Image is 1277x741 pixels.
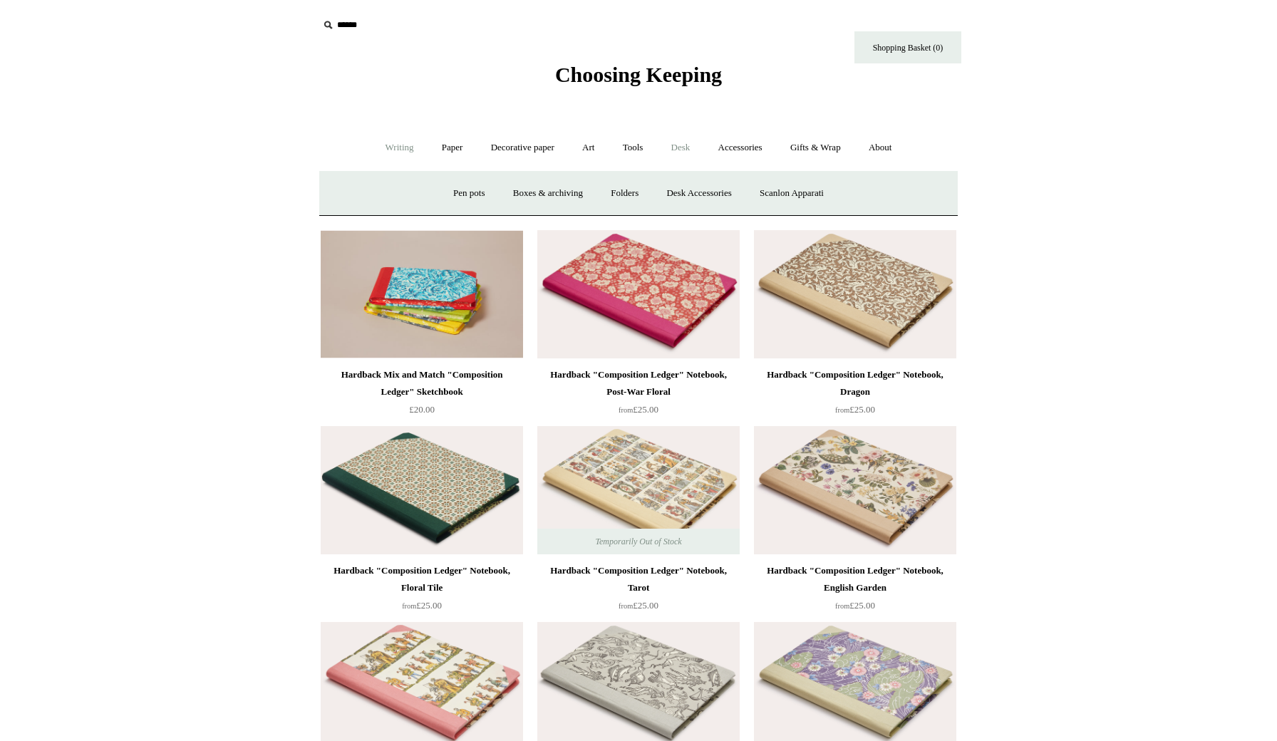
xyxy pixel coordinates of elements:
a: Hardback "Composition Ledger" Notebook, Dragon from£25.00 [754,366,956,425]
span: from [619,406,633,414]
span: Choosing Keeping [555,63,722,86]
a: Pen pots [440,175,497,212]
div: Hardback "Composition Ledger" Notebook, Floral Tile [324,562,519,596]
div: Hardback "Composition Ledger" Notebook, Post-War Floral [541,366,736,400]
a: Hardback "Composition Ledger" Notebook, Post-War Floral from£25.00 [537,366,740,425]
span: £25.00 [619,600,658,611]
a: Folders [598,175,651,212]
span: £25.00 [619,404,658,415]
a: Desk [658,129,703,167]
img: Hardback "Composition Ledger" Notebook, Floral Tile [321,426,523,554]
img: Hardback Mix and Match "Composition Ledger" Sketchbook [321,230,523,358]
div: Hardback Mix and Match "Composition Ledger" Sketchbook [324,366,519,400]
span: from [835,602,849,610]
a: Hardback "Composition Ledger" Notebook, Dragon Hardback "Composition Ledger" Notebook, Dragon [754,230,956,358]
a: Hardback "Composition Ledger" Notebook, Tarot Hardback "Composition Ledger" Notebook, Tarot Tempo... [537,426,740,554]
a: Tools [610,129,656,167]
a: Shopping Basket (0) [854,31,961,63]
a: Desk Accessories [653,175,744,212]
a: Hardback "Composition Ledger" Notebook, Tarot from£25.00 [537,562,740,621]
span: from [619,602,633,610]
span: £20.00 [409,404,435,415]
div: Hardback "Composition Ledger" Notebook, English Garden [758,562,953,596]
span: from [402,602,416,610]
a: Gifts & Wrap [777,129,854,167]
img: Hardback "Composition Ledger" Notebook, Post-War Floral [537,230,740,358]
a: Writing [373,129,427,167]
img: Hardback "Composition Ledger" Notebook, English Garden [754,426,956,554]
span: from [835,406,849,414]
span: £25.00 [402,600,442,611]
a: Boxes & archiving [500,175,596,212]
a: Art [569,129,607,167]
a: Hardback "Composition Ledger" Notebook, Floral Tile Hardback "Composition Ledger" Notebook, Flora... [321,426,523,554]
a: Hardback "Composition Ledger" Notebook, English Garden Hardback "Composition Ledger" Notebook, En... [754,426,956,554]
img: Hardback "Composition Ledger" Notebook, Dragon [754,230,956,358]
a: Decorative paper [478,129,567,167]
a: Paper [429,129,476,167]
a: Hardback Mix and Match "Composition Ledger" Sketchbook Hardback Mix and Match "Composition Ledger... [321,230,523,358]
a: Hardback "Composition Ledger" Notebook, English Garden from£25.00 [754,562,956,621]
span: Temporarily Out of Stock [581,529,696,554]
a: Accessories [705,129,775,167]
a: Hardback "Composition Ledger" Notebook, Floral Tile from£25.00 [321,562,523,621]
div: Hardback "Composition Ledger" Notebook, Dragon [758,366,953,400]
a: About [856,129,905,167]
span: £25.00 [835,600,875,611]
img: Hardback "Composition Ledger" Notebook, Tarot [537,426,740,554]
a: Choosing Keeping [555,74,722,84]
a: Hardback Mix and Match "Composition Ledger" Sketchbook £20.00 [321,366,523,425]
a: Hardback "Composition Ledger" Notebook, Post-War Floral Hardback "Composition Ledger" Notebook, P... [537,230,740,358]
a: Scanlon Apparati [747,175,837,212]
div: Hardback "Composition Ledger" Notebook, Tarot [541,562,736,596]
span: £25.00 [835,404,875,415]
